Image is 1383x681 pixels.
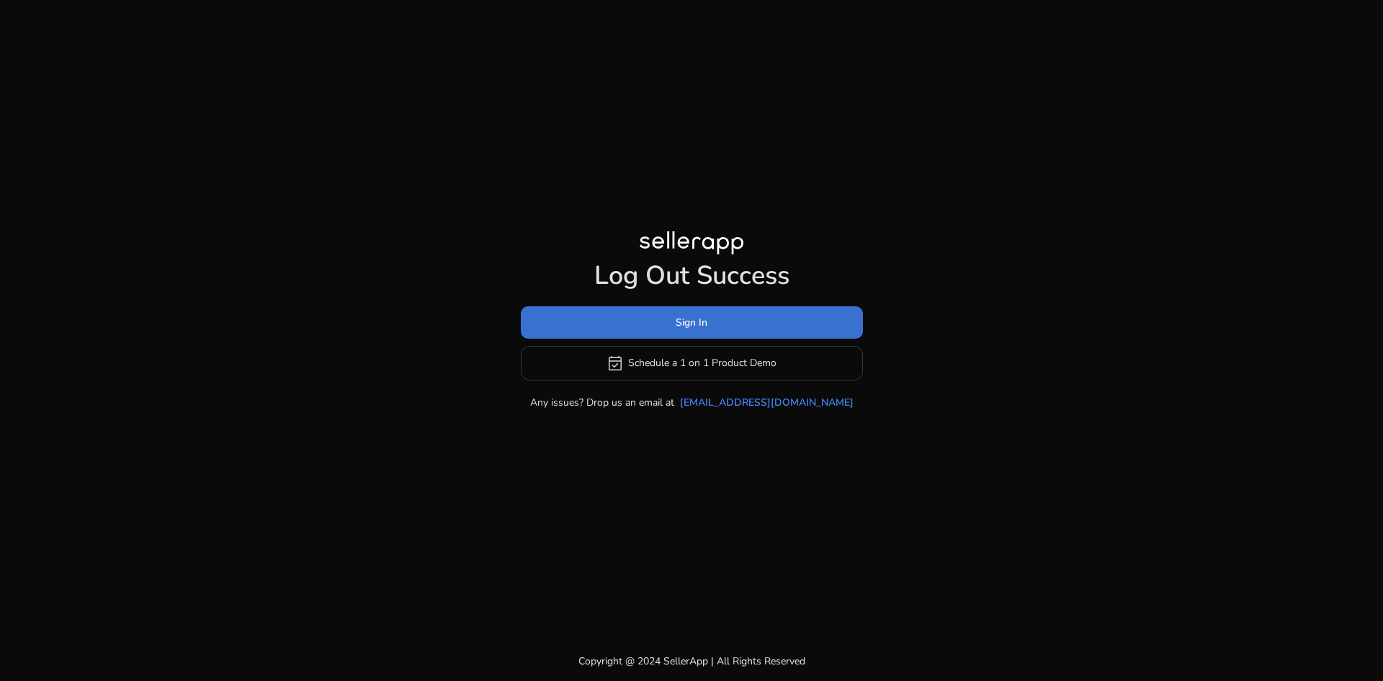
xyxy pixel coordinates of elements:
[521,346,863,380] button: event_availableSchedule a 1 on 1 Product Demo
[607,355,624,372] span: event_available
[676,315,707,330] span: Sign In
[530,395,674,410] p: Any issues? Drop us an email at
[521,260,863,291] h1: Log Out Success
[680,395,854,410] a: [EMAIL_ADDRESS][DOMAIN_NAME]
[521,306,863,339] button: Sign In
